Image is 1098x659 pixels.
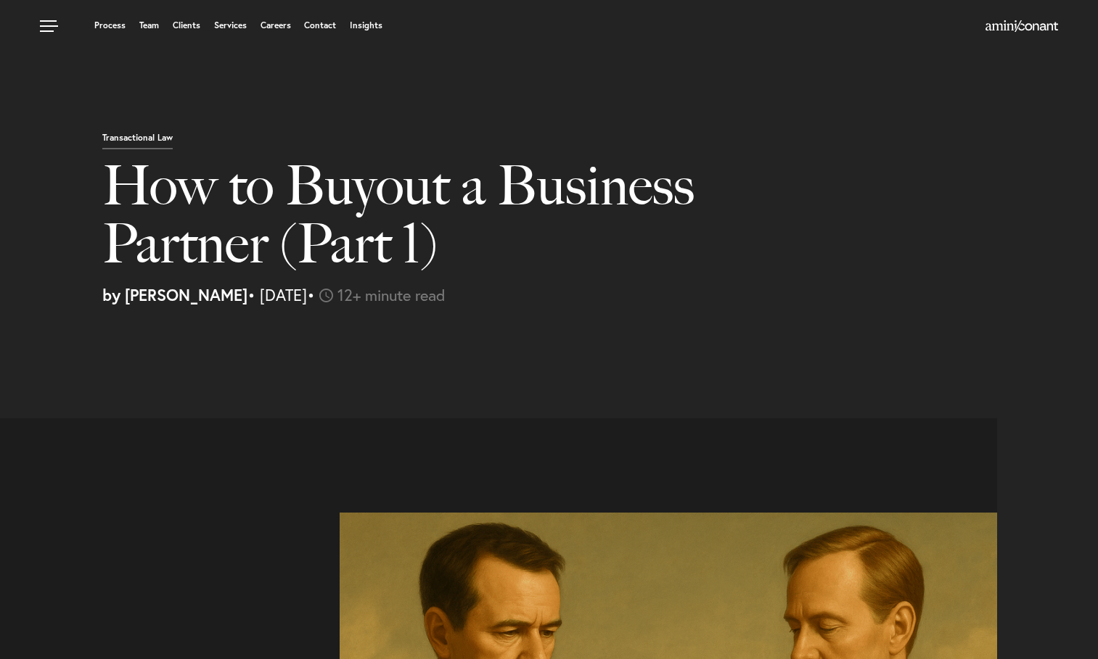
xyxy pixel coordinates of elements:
[102,287,1087,303] p: • [DATE]
[102,284,247,305] strong: by [PERSON_NAME]
[337,284,446,305] span: 12+ minute read
[350,21,382,30] a: Insights
[102,157,792,287] h1: How to Buyout a Business Partner (Part 1)
[261,21,291,30] a: Careers
[214,21,247,30] a: Services
[102,133,173,149] p: Transactional Law
[94,21,126,30] a: Process
[139,21,159,30] a: Team
[986,20,1058,32] img: Amini & Conant
[986,21,1058,33] a: Home
[304,21,336,30] a: Contact
[319,289,333,302] img: icon-time-light.svg
[307,284,315,305] span: •
[173,21,200,30] a: Clients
